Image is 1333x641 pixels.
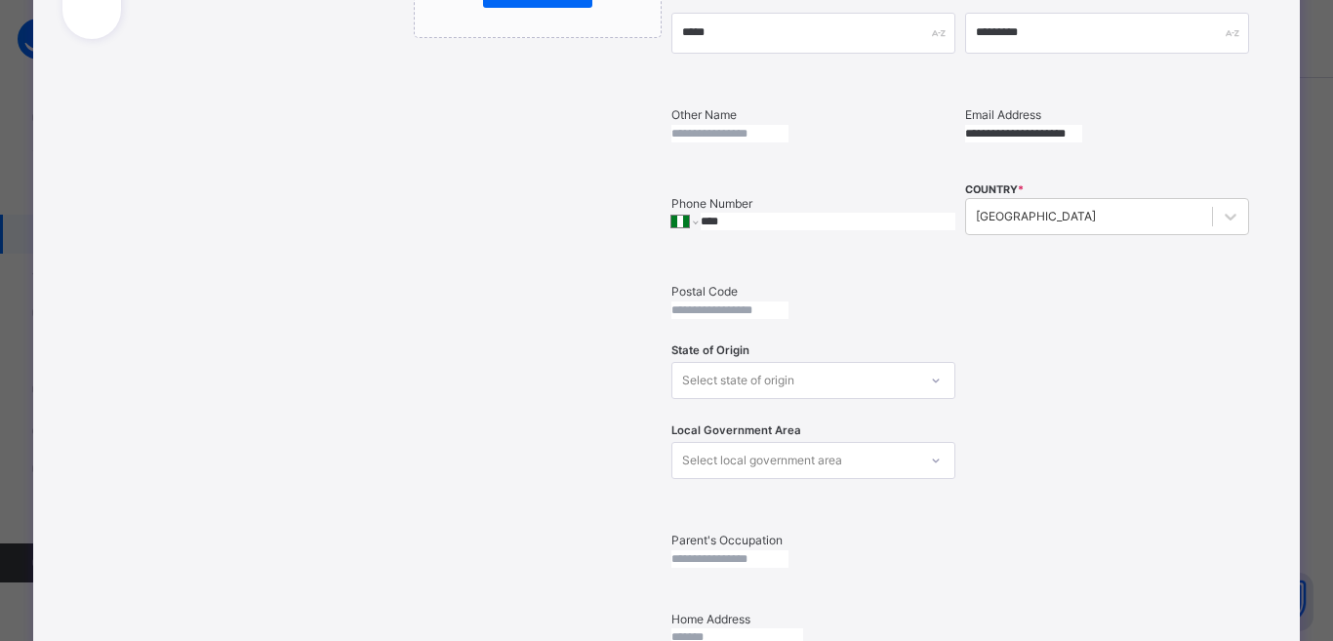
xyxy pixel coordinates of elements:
[671,196,752,211] label: Phone Number
[671,612,750,626] label: Home Address
[671,533,783,547] label: Parent's Occupation
[682,362,794,399] div: Select state of origin
[965,183,1024,196] span: COUNTRY
[976,208,1096,225] div: [GEOGRAPHIC_DATA]
[671,284,738,299] label: Postal Code
[671,107,737,122] label: Other Name
[965,107,1041,122] label: Email Address
[671,422,801,439] span: Local Government Area
[682,442,842,479] div: Select local government area
[671,342,749,359] span: State of Origin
